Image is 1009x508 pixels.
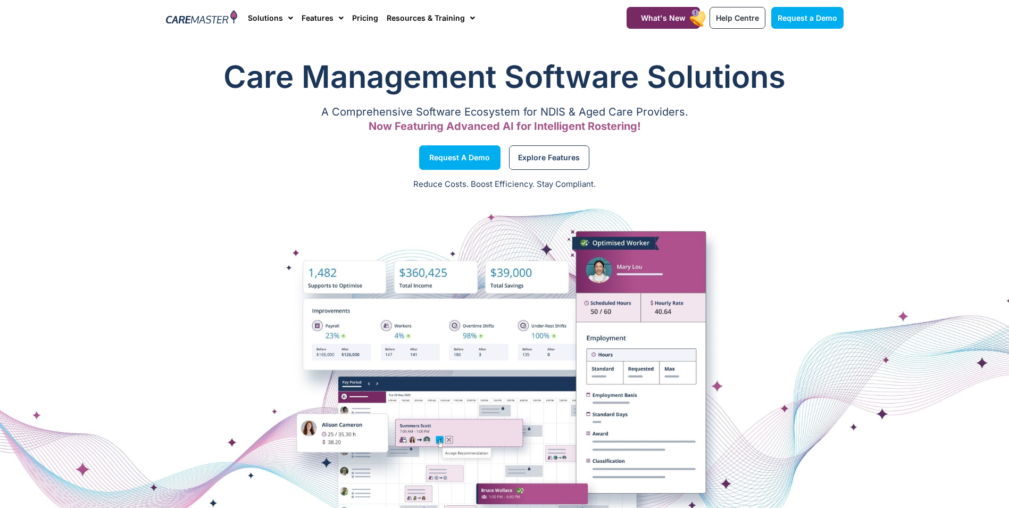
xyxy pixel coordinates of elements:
img: CareMaster Logo [166,10,238,26]
a: What's New [627,7,700,29]
a: Explore Features [509,145,589,170]
span: What's New [641,13,686,22]
span: Now Featuring Advanced AI for Intelligent Rostering! [369,120,641,133]
h1: Care Management Software Solutions [166,55,844,98]
span: Help Centre [716,13,759,22]
p: Reduce Costs. Boost Efficiency. Stay Compliant. [6,178,1003,191]
span: Request a Demo [778,13,837,22]
a: Help Centre [710,7,765,29]
a: Request a Demo [771,7,844,29]
span: Request a Demo [429,155,490,160]
a: Request a Demo [419,145,501,170]
p: A Comprehensive Software Ecosystem for NDIS & Aged Care Providers. [166,109,844,116]
span: Explore Features [518,155,580,160]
